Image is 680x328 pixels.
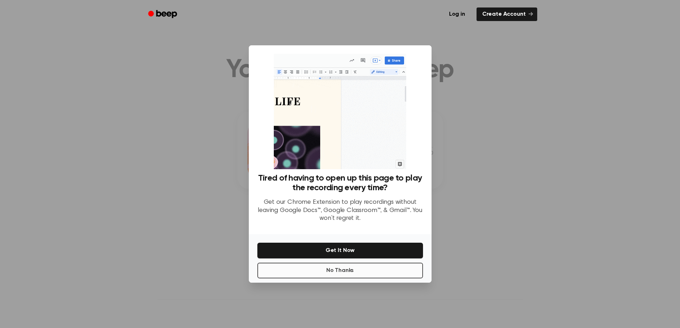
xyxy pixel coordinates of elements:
img: Beep extension in action [274,54,406,169]
a: Create Account [477,7,537,21]
button: Get It Now [257,243,423,258]
h3: Tired of having to open up this page to play the recording every time? [257,173,423,193]
a: Log in [442,6,472,22]
p: Get our Chrome Extension to play recordings without leaving Google Docs™, Google Classroom™, & Gm... [257,198,423,223]
a: Beep [143,7,183,21]
button: No Thanks [257,263,423,278]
